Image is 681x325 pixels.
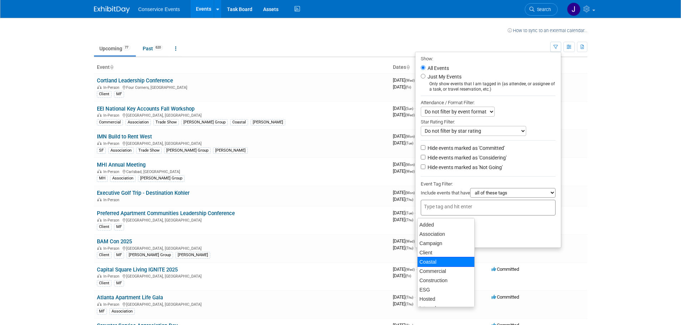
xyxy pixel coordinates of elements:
span: In-Person [103,246,122,251]
span: (Wed) [405,268,415,271]
div: Commercial [97,119,123,126]
span: [DATE] [393,77,417,83]
span: [DATE] [393,162,417,167]
span: (Thu) [405,295,413,299]
span: [DATE] [393,140,413,146]
a: Capital Square Living IGNITE 2025 [97,266,178,273]
div: Client [97,252,112,258]
img: In-Person Event [97,85,102,89]
div: Client [418,248,474,257]
div: Show: [421,54,556,63]
img: In-Person Event [97,274,102,278]
span: [DATE] [393,210,415,215]
a: IMN Build to Rent West [97,133,152,140]
div: [PERSON_NAME] Group [127,252,173,258]
div: MH [97,175,108,182]
div: Association [125,119,151,126]
span: (Thu) [405,198,413,202]
span: [DATE] [393,273,411,278]
span: 620 [153,45,163,50]
div: MF [114,224,124,230]
span: In-Person [103,85,122,90]
div: MF [114,252,124,258]
a: EEI National Key Accounts Fall Workshop [97,106,194,112]
span: (Thu) [405,246,413,250]
div: Client [97,91,112,97]
a: MHI Annual Meeting [97,162,145,168]
span: [DATE] [393,133,417,139]
div: Trade Show [136,147,162,154]
div: Added [418,220,474,229]
div: Commercial [418,266,474,276]
a: Sort by Event Name [110,64,113,70]
span: 77 [123,45,130,50]
div: Four Corners, [GEOGRAPHIC_DATA] [97,84,387,90]
span: (Mon) [405,191,415,195]
span: In-Person [103,198,122,202]
a: Atlanta Apartment Life Gala [97,294,163,301]
div: Association [108,147,134,154]
span: - [414,106,415,111]
label: Just My Events [426,73,462,80]
div: Internal [418,304,474,313]
div: [GEOGRAPHIC_DATA], [GEOGRAPHIC_DATA] [97,217,387,223]
span: [DATE] [393,190,417,195]
span: (Wed) [405,239,415,243]
div: Campaign [418,239,474,248]
a: Search [525,3,558,16]
span: In-Person [103,302,122,307]
span: - [416,266,417,272]
img: In-Person Event [97,113,102,117]
span: Committed [492,266,519,272]
span: (Thu) [405,218,413,222]
img: In-Person Event [97,169,102,173]
a: BAM Con 2025 [97,238,132,245]
input: Type tag and hit enter [424,203,481,210]
span: (Thu) [405,302,413,306]
span: [DATE] [393,217,413,222]
div: MF [114,280,124,286]
div: Coastal [417,257,475,267]
a: Past620 [137,42,168,55]
div: ESG [418,285,474,294]
img: In-Person Event [97,141,102,145]
div: [PERSON_NAME] [176,252,210,258]
div: [PERSON_NAME] Group [181,119,228,126]
span: [DATE] [393,294,415,300]
span: In-Person [103,141,122,146]
div: [PERSON_NAME] Group [164,147,211,154]
span: In-Person [103,169,122,174]
div: [GEOGRAPHIC_DATA], [GEOGRAPHIC_DATA] [97,301,387,307]
img: In-Person Event [97,302,102,306]
span: (Wed) [405,169,415,173]
span: (Sun) [405,107,413,111]
img: In-Person Event [97,218,102,222]
div: [GEOGRAPHIC_DATA], [GEOGRAPHIC_DATA] [97,245,387,251]
div: MF [114,91,124,97]
span: (Fri) [405,274,411,278]
div: Association [110,175,135,182]
div: Construction [418,276,474,285]
label: Hide events marked as 'Considering' [426,154,507,161]
a: How to sync to an external calendar... [508,28,587,33]
span: [DATE] [393,238,417,244]
a: Sort by Start Date [406,64,410,70]
label: Hide events marked as 'Not Going' [426,164,503,171]
div: Hosted [418,294,474,304]
span: [DATE] [393,168,415,174]
span: (Fri) [405,85,411,89]
div: [GEOGRAPHIC_DATA], [GEOGRAPHIC_DATA] [97,140,387,146]
span: [DATE] [393,84,411,90]
span: Search [534,7,551,12]
a: Executive Golf Trip - Destination Kohler [97,190,189,196]
img: In-Person Event [97,198,102,201]
span: - [414,294,415,300]
span: - [414,210,415,215]
label: All Events [426,66,449,71]
span: (Tue) [405,211,413,215]
div: Client [97,224,112,230]
span: (Mon) [405,134,415,138]
span: [DATE] [393,106,415,111]
span: Conservice Events [138,6,180,12]
div: Attendance / Format Filter: [421,98,556,107]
